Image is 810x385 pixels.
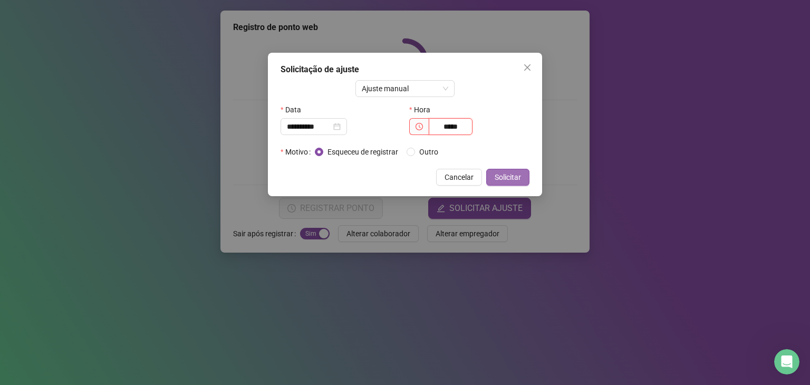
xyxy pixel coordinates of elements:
label: Data [281,101,308,118]
button: Cancelar [436,169,482,186]
div: Solicitação de ajuste [281,63,529,76]
span: Cancelar [445,171,474,183]
span: Outro [415,146,442,158]
span: Esqueceu de registrar [323,146,402,158]
button: Close [519,59,536,76]
span: Solicitar [495,171,521,183]
span: close [523,63,532,72]
label: Hora [409,101,437,118]
label: Motivo [281,143,315,160]
iframe: Intercom live chat [774,349,799,374]
button: Solicitar [486,169,529,186]
span: clock-circle [416,123,423,130]
span: Ajuste manual [362,81,449,97]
